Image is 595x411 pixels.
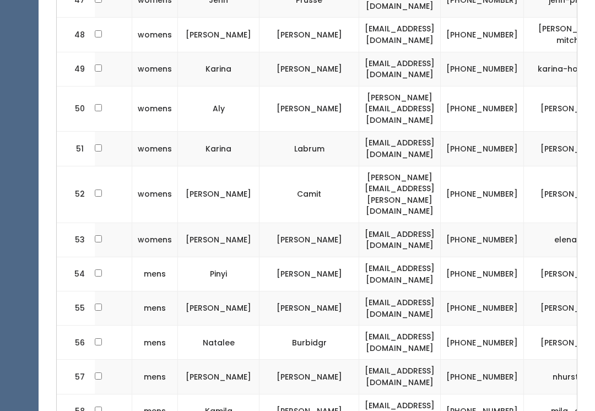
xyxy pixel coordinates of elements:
[132,86,178,132] td: womens
[359,166,441,223] td: [PERSON_NAME][EMAIL_ADDRESS][PERSON_NAME][DOMAIN_NAME]
[178,18,259,52] td: [PERSON_NAME]
[132,166,178,223] td: womens
[132,326,178,360] td: mens
[441,52,524,86] td: [PHONE_NUMBER]
[259,326,359,360] td: Burbidgr
[57,132,95,166] td: 51
[178,360,259,394] td: [PERSON_NAME]
[259,86,359,132] td: [PERSON_NAME]
[178,52,259,86] td: Karina
[441,223,524,257] td: [PHONE_NUMBER]
[441,86,524,132] td: [PHONE_NUMBER]
[132,52,178,86] td: womens
[57,52,95,86] td: 49
[359,257,441,291] td: [EMAIL_ADDRESS][DOMAIN_NAME]
[441,326,524,360] td: [PHONE_NUMBER]
[259,223,359,257] td: [PERSON_NAME]
[441,291,524,326] td: [PHONE_NUMBER]
[259,52,359,86] td: [PERSON_NAME]
[132,132,178,166] td: womens
[57,223,95,257] td: 53
[57,18,95,52] td: 48
[132,360,178,394] td: mens
[259,18,359,52] td: [PERSON_NAME]
[178,257,259,291] td: Pinyi
[359,132,441,166] td: [EMAIL_ADDRESS][DOMAIN_NAME]
[259,360,359,394] td: [PERSON_NAME]
[57,360,95,394] td: 57
[259,291,359,326] td: [PERSON_NAME]
[132,18,178,52] td: womens
[57,291,95,326] td: 55
[132,257,178,291] td: mens
[441,166,524,223] td: [PHONE_NUMBER]
[359,86,441,132] td: [PERSON_NAME][EMAIL_ADDRESS][DOMAIN_NAME]
[359,223,441,257] td: [EMAIL_ADDRESS][DOMAIN_NAME]
[259,166,359,223] td: Camit
[178,291,259,326] td: [PERSON_NAME]
[57,166,95,223] td: 52
[441,18,524,52] td: [PHONE_NUMBER]
[57,326,95,360] td: 56
[359,52,441,86] td: [EMAIL_ADDRESS][DOMAIN_NAME]
[359,326,441,360] td: [EMAIL_ADDRESS][DOMAIN_NAME]
[441,257,524,291] td: [PHONE_NUMBER]
[178,326,259,360] td: Natalee
[441,132,524,166] td: [PHONE_NUMBER]
[359,18,441,52] td: [EMAIL_ADDRESS][DOMAIN_NAME]
[178,166,259,223] td: [PERSON_NAME]
[178,223,259,257] td: [PERSON_NAME]
[259,257,359,291] td: [PERSON_NAME]
[57,257,95,291] td: 54
[359,360,441,394] td: [EMAIL_ADDRESS][DOMAIN_NAME]
[359,291,441,326] td: [EMAIL_ADDRESS][DOMAIN_NAME]
[132,223,178,257] td: womens
[178,86,259,132] td: Aly
[178,132,259,166] td: Karina
[57,86,95,132] td: 50
[441,360,524,394] td: [PHONE_NUMBER]
[259,132,359,166] td: Labrum
[132,291,178,326] td: mens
